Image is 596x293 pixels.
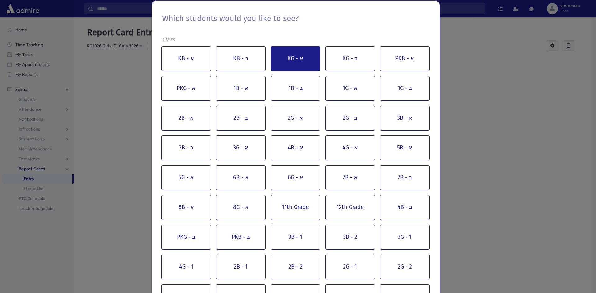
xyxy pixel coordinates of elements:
[380,46,430,71] button: PKB - א
[271,76,320,101] button: 1B - ב
[380,255,430,279] button: 2G - 2
[161,46,211,71] button: KB - א
[380,106,430,131] button: 3B - א
[325,195,375,220] button: 12th Grade
[380,135,430,160] button: 5B - א
[216,225,266,250] button: PKB - ב
[216,195,266,220] button: 8G - א
[380,165,430,190] button: 7B - ב
[380,225,430,250] button: 3G - 1
[161,106,211,131] button: 2B - א
[162,35,430,44] div: Class
[216,255,266,279] button: 2B - 1
[325,255,375,279] button: 2G - 1
[271,255,320,279] button: 2B - 2
[325,135,375,160] button: 4G - א
[161,135,211,160] button: 3B - ב
[162,11,299,30] div: Which students would you like to see?
[161,76,211,101] button: PKG - א
[380,195,430,220] button: 4B - ב
[325,76,375,101] button: 1G - א
[325,46,375,71] button: KG - ב
[216,76,266,101] button: 1B - א
[325,165,375,190] button: 7B - א
[216,165,266,190] button: 6B - א
[325,225,375,250] button: 3B - 2
[216,46,266,71] button: KB - ב
[380,76,430,101] button: 1G - ב
[271,106,320,131] button: 2G - א
[161,165,211,190] button: 5G - א
[271,195,320,220] button: 11th Grade
[161,255,211,279] button: 4G - 1
[161,195,211,220] button: 8B - א
[271,225,320,250] button: 3B - 1
[161,225,211,250] button: PKG - ב
[325,106,375,131] button: 2G - ב
[271,165,320,190] button: 6G - א
[216,106,266,131] button: 2B - ב
[271,46,320,71] button: KG - א
[271,135,320,160] button: 4B - א
[216,135,266,160] button: 3G - א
